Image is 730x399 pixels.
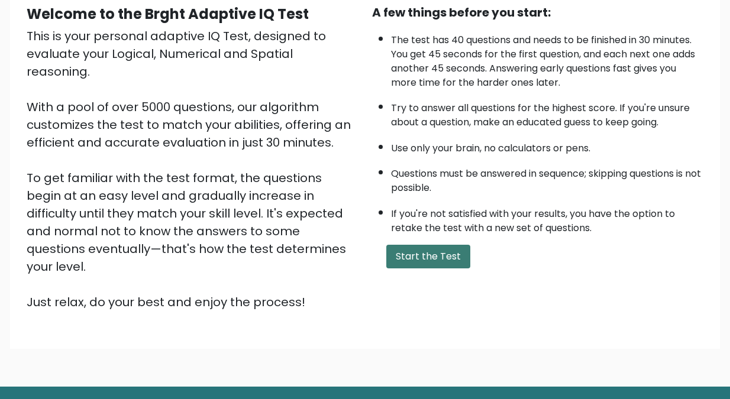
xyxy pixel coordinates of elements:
[391,161,703,195] li: Questions must be answered in sequence; skipping questions is not possible.
[391,201,703,235] li: If you're not satisfied with your results, you have the option to retake the test with a new set ...
[27,27,358,311] div: This is your personal adaptive IQ Test, designed to evaluate your Logical, Numerical and Spatial ...
[372,4,703,21] div: A few things before you start:
[391,95,703,129] li: Try to answer all questions for the highest score. If you're unsure about a question, make an edu...
[386,245,470,268] button: Start the Test
[391,135,703,155] li: Use only your brain, no calculators or pens.
[391,27,703,90] li: The test has 40 questions and needs to be finished in 30 minutes. You get 45 seconds for the firs...
[27,4,309,24] b: Welcome to the Brght Adaptive IQ Test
